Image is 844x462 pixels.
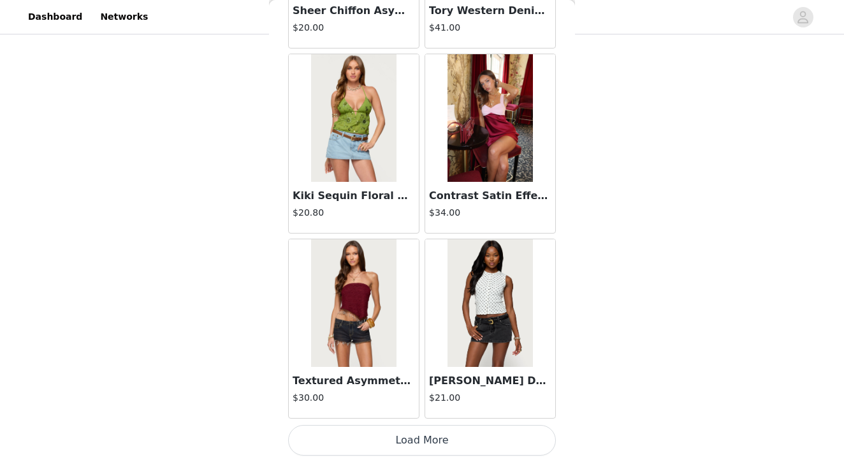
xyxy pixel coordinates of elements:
h3: [PERSON_NAME] Dot Tank Top [429,373,551,389]
h4: $21.00 [429,391,551,405]
h4: $20.00 [293,21,415,34]
img: Rosalind Polka Dot Tank Top [447,239,532,367]
h3: Kiki Sequin Floral Chiffon Halter Top [293,188,415,204]
img: Kiki Sequin Floral Chiffon Halter Top [311,54,396,182]
h4: $34.00 [429,206,551,220]
h4: $41.00 [429,21,551,34]
div: avatar [797,7,809,27]
a: Networks [92,3,156,31]
h4: $20.80 [293,206,415,220]
img: Textured Asymmetric Bead Fringe Strapless Top [311,239,396,367]
button: Load More [288,425,556,456]
a: Dashboard [20,3,90,31]
h3: Tory Western Denim Mini Skirt [429,3,551,19]
h4: $30.00 [293,391,415,405]
h3: Sheer Chiffon Asymmetric Poncho [293,3,415,19]
h3: Contrast Satin Effect Mini Dress [429,188,551,204]
h3: Textured Asymmetric Bead Fringe Strapless Top [293,373,415,389]
img: Contrast Satin Effect Mini Dress [447,54,532,182]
